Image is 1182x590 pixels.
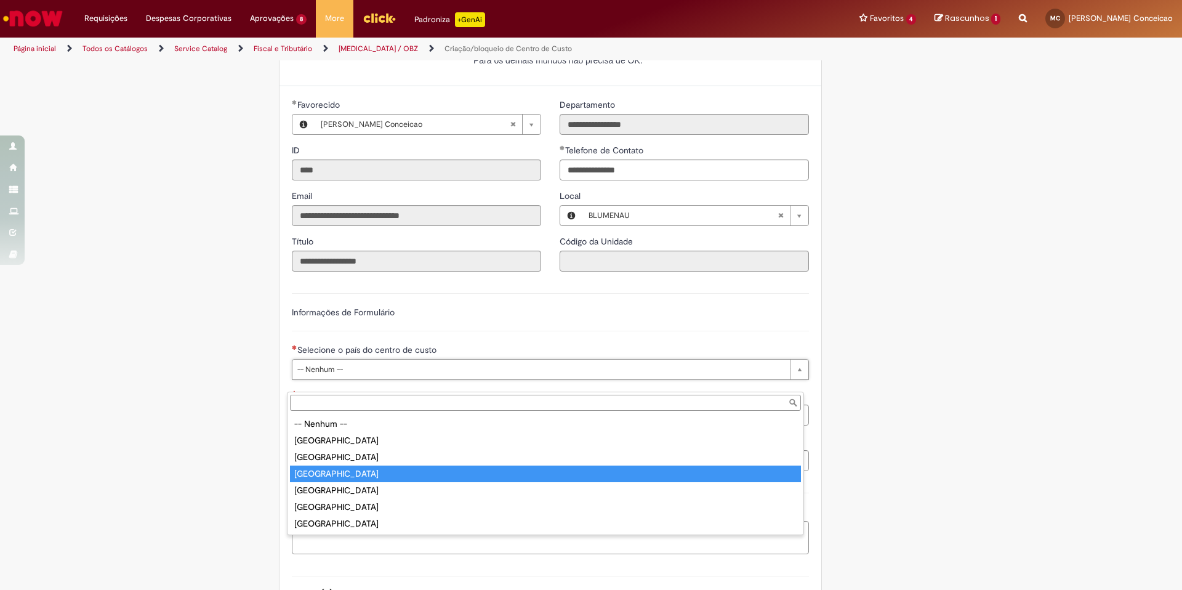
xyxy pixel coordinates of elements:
div: -- Nenhum -- [290,416,801,432]
div: [GEOGRAPHIC_DATA] [290,499,801,515]
div: [GEOGRAPHIC_DATA] [290,466,801,482]
div: [GEOGRAPHIC_DATA] [290,482,801,499]
div: [GEOGRAPHIC_DATA] [290,432,801,449]
div: [GEOGRAPHIC_DATA] [290,515,801,532]
div: [GEOGRAPHIC_DATA] [290,449,801,466]
ul: Selecione o país do centro de custo [287,413,803,535]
